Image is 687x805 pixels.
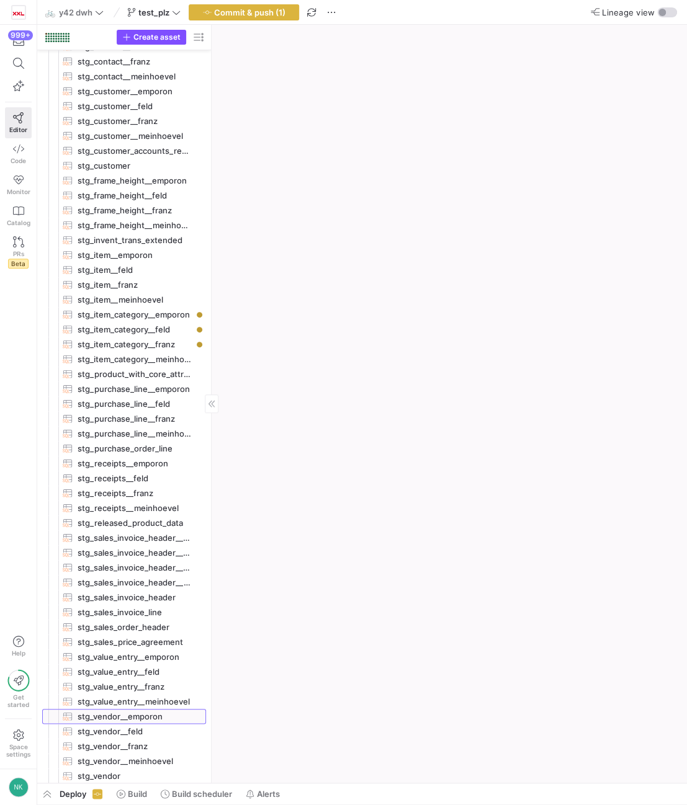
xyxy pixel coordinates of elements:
div: Press SPACE to select this row. [42,754,206,768]
span: stg_receipts__emporon​​​​​​​​​​ [78,456,192,471]
a: stg_receipts__feld​​​​​​​​​​ [42,471,206,486]
a: stg_sales_invoice_header__meinhoevel​​​​​​​​​​ [42,575,206,590]
a: stg_value_entry__feld​​​​​​​​​​ [42,664,206,679]
a: stg_frame_height__franz​​​​​​​​​​ [42,203,206,218]
a: stg_sales_order_header​​​​​​​​​​ [42,620,206,634]
span: Beta [8,259,29,269]
div: Press SPACE to select this row. [42,277,206,292]
span: stg_frame_height__meinhoevel​​​​​​​​​​ [78,218,192,233]
a: stg_purchase_order_line​​​​​​​​​​ [42,441,206,456]
span: stg_sales_invoice_header__meinhoevel​​​​​​​​​​ [78,576,192,590]
span: Help [11,649,26,657]
span: stg_value_entry__franz​​​​​​​​​​ [78,680,192,694]
span: 🚲 [45,8,54,17]
a: stg_vendor__feld​​​​​​​​​​ [42,724,206,739]
a: stg_item_category__meinhoevel​​​​​​​​​​ [42,352,206,367]
div: Press SPACE to select this row. [42,381,206,396]
a: stg_item__franz​​​​​​​​​​ [42,277,206,292]
a: stg_sales_invoice_header__feld​​​​​​​​​​ [42,545,206,560]
span: stg_vendor​​​​​​​​​​ [78,769,192,783]
span: stg_customer__franz​​​​​​​​​​ [78,114,192,128]
div: Press SPACE to select this row. [42,247,206,262]
div: Press SPACE to select this row. [42,233,206,247]
span: stg_receipts__feld​​​​​​​​​​ [78,471,192,486]
span: stg_frame_height__emporon​​​​​​​​​​ [78,174,192,188]
span: stg_product_with_core_attributes​​​​​​​​​​ [78,367,192,381]
span: stg_item__franz​​​​​​​​​​ [78,278,192,292]
a: stg_product_with_core_attributes​​​​​​​​​​ [42,367,206,381]
a: stg_receipts__franz​​​​​​​​​​ [42,486,206,500]
a: stg_vendor__meinhoevel​​​​​​​​​​ [42,754,206,768]
div: Press SPACE to select this row. [42,307,206,322]
span: Catalog [7,219,30,226]
span: Commit & push (1) [214,7,285,17]
span: stg_contact__meinhoevel​​​​​​​​​​ [78,69,192,84]
a: stg_contact__franz​​​​​​​​​​ [42,54,206,69]
div: Press SPACE to select this row. [42,694,206,709]
span: stg_item_category__feld​​​​​​​​​​ [78,322,192,337]
div: Press SPACE to select this row. [42,173,206,188]
div: Press SPACE to select this row. [42,188,206,203]
div: Press SPACE to select this row. [42,292,206,307]
a: Spacesettings [5,724,32,763]
a: stg_purchase_line__emporon​​​​​​​​​​ [42,381,206,396]
div: Press SPACE to select this row. [42,575,206,590]
span: stg_sales_order_header​​​​​​​​​​ [78,620,192,634]
div: NK [9,777,29,797]
span: stg_released_product_data​​​​​​​​​​ [78,516,192,530]
span: stg_item_category__franz​​​​​​​​​​ [78,337,192,352]
span: Alerts [257,789,280,799]
a: stg_sales_invoice_header__franz​​​​​​​​​​ [42,560,206,575]
a: stg_customer__meinhoevel​​​​​​​​​​ [42,128,206,143]
a: PRsBeta [5,231,32,274]
div: Press SPACE to select this row. [42,634,206,649]
div: Press SPACE to select this row. [42,218,206,233]
span: stg_purchase_line__franz​​​​​​​​​​ [78,412,192,426]
button: test_plz [124,4,184,20]
div: Press SPACE to select this row. [42,203,206,218]
span: stg_contact__franz​​​​​​​​​​ [78,55,192,69]
button: Create asset [117,30,186,45]
div: Press SPACE to select this row. [42,441,206,456]
a: stg_item_category__franz​​​​​​​​​​ [42,337,206,352]
div: 999+ [8,30,33,40]
div: Press SPACE to select this row. [42,396,206,411]
span: Space settings [6,743,30,758]
button: Help [5,630,32,662]
a: stg_sales_invoice_line​​​​​​​​​​ [42,605,206,620]
a: Editor [5,107,32,138]
button: NK [5,774,32,800]
span: stg_item_category__emporon​​​​​​​​​​ [78,308,192,322]
span: Lineage view [602,7,655,17]
span: PRs [13,250,24,257]
a: stg_customer__feld​​​​​​​​​​ [42,99,206,113]
div: Press SPACE to select this row. [42,143,206,158]
span: stg_receipts__franz​​​​​​​​​​ [78,486,192,500]
span: Create asset [133,33,181,42]
div: Press SPACE to select this row. [42,739,206,754]
div: Press SPACE to select this row. [42,113,206,128]
div: Press SPACE to select this row. [42,84,206,99]
div: Press SPACE to select this row. [42,367,206,381]
span: stg_item__meinhoevel​​​​​​​​​​ [78,293,192,307]
div: Press SPACE to select this row. [42,545,206,560]
a: stg_frame_height__meinhoevel​​​​​​​​​​ [42,218,206,233]
span: stg_value_entry__emporon​​​​​​​​​​ [78,650,192,664]
button: Build scheduler [155,783,238,804]
div: Press SPACE to select this row. [42,352,206,367]
a: stg_sales_price_agreement​​​​​​​​​​ [42,634,206,649]
span: stg_vendor__emporon​​​​​​​​​​ [78,709,192,724]
span: Editor [9,126,27,133]
div: Press SPACE to select this row. [42,768,206,783]
div: Press SPACE to select this row. [42,530,206,545]
span: stg_item_category__meinhoevel​​​​​​​​​​ [78,352,192,367]
a: stg_customer__emporon​​​​​​​​​​ [42,84,206,99]
span: Build scheduler [172,789,232,799]
a: stg_receipts__emporon​​​​​​​​​​ [42,456,206,471]
div: Press SPACE to select this row. [42,158,206,173]
button: Getstarted [5,665,32,713]
span: stg_sales_price_agreement​​​​​​​​​​ [78,635,192,649]
span: stg_sales_invoice_line​​​​​​​​​​ [78,605,192,620]
div: Press SPACE to select this row. [42,456,206,471]
span: stg_frame_height__franz​​​​​​​​​​ [78,203,192,218]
